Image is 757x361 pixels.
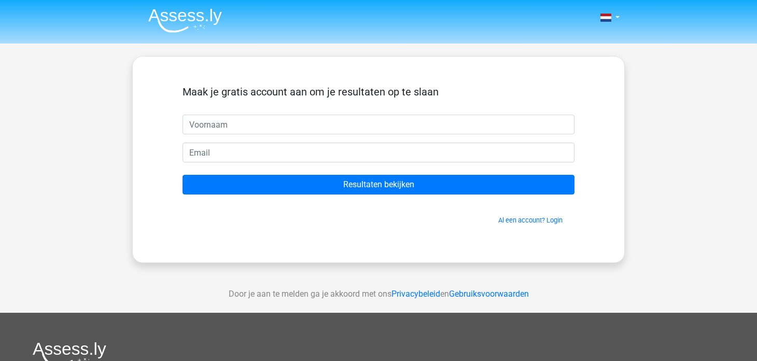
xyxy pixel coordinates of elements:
h5: Maak je gratis account aan om je resultaten op te slaan [183,86,574,98]
img: Assessly [148,8,222,33]
input: Resultaten bekijken [183,175,574,195]
input: Email [183,143,574,162]
input: Voornaam [183,115,574,134]
a: Gebruiksvoorwaarden [449,289,529,299]
a: Al een account? Login [498,216,563,224]
a: Privacybeleid [391,289,440,299]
